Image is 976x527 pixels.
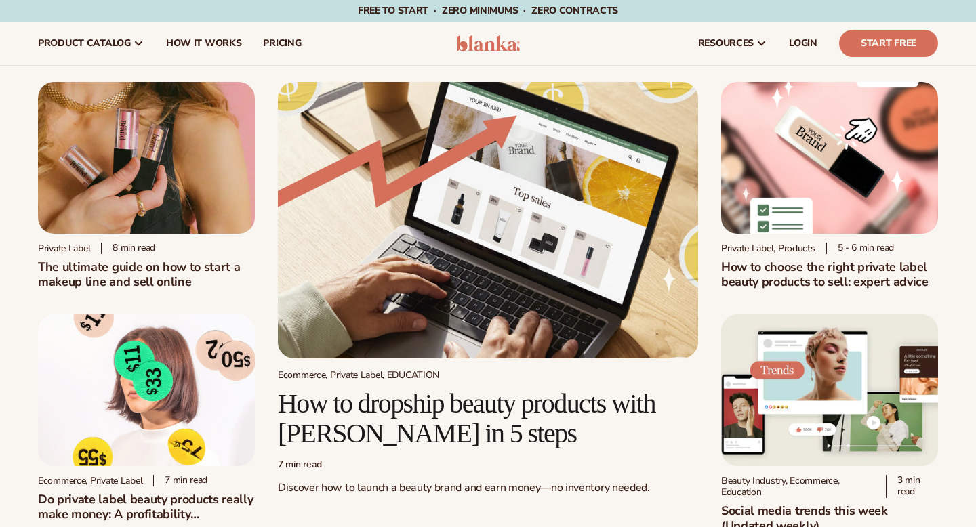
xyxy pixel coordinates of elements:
[278,459,698,471] div: 7 min read
[38,492,255,522] h2: Do private label beauty products really make money: A profitability breakdown
[278,369,698,381] div: Ecommerce, Private Label, EDUCATION
[789,38,817,49] span: LOGIN
[38,82,255,289] a: Person holding branded make up with a solid pink background Private label 8 min readThe ultimate ...
[27,22,155,65] a: product catalog
[456,35,521,51] img: logo
[358,4,618,17] span: Free to start · ZERO minimums · ZERO contracts
[721,259,938,289] h2: How to choose the right private label beauty products to sell: expert advice
[263,38,301,49] span: pricing
[38,259,255,289] h1: The ultimate guide on how to start a makeup line and sell online
[687,22,778,65] a: resources
[698,38,754,49] span: resources
[278,389,698,448] h2: How to dropship beauty products with [PERSON_NAME] in 5 steps
[721,82,938,289] a: Private Label Beauty Products Click Private Label, Products 5 - 6 min readHow to choose the right...
[721,475,875,498] div: Beauty Industry, Ecommerce, Education
[252,22,312,65] a: pricing
[278,481,698,495] p: Discover how to launch a beauty brand and earn money—no inventory needed.
[826,243,895,254] div: 5 - 6 min read
[278,82,698,506] a: Growing money with ecommerce Ecommerce, Private Label, EDUCATION How to dropship beauty products ...
[101,243,155,254] div: 8 min read
[38,82,255,234] img: Person holding branded make up with a solid pink background
[839,30,938,57] a: Start Free
[886,475,938,498] div: 3 min read
[38,38,131,49] span: product catalog
[166,38,242,49] span: How It Works
[155,22,253,65] a: How It Works
[38,314,255,522] a: Profitability of private label company Ecommerce, Private Label 7 min readDo private label beauty...
[778,22,828,65] a: LOGIN
[38,243,90,254] div: Private label
[721,243,815,254] div: Private Label, Products
[153,475,207,486] div: 7 min read
[721,314,938,466] img: Social media trends this week (Updated weekly)
[38,314,255,466] img: Profitability of private label company
[38,475,142,486] div: Ecommerce, Private Label
[721,82,938,234] img: Private Label Beauty Products Click
[278,82,698,358] img: Growing money with ecommerce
